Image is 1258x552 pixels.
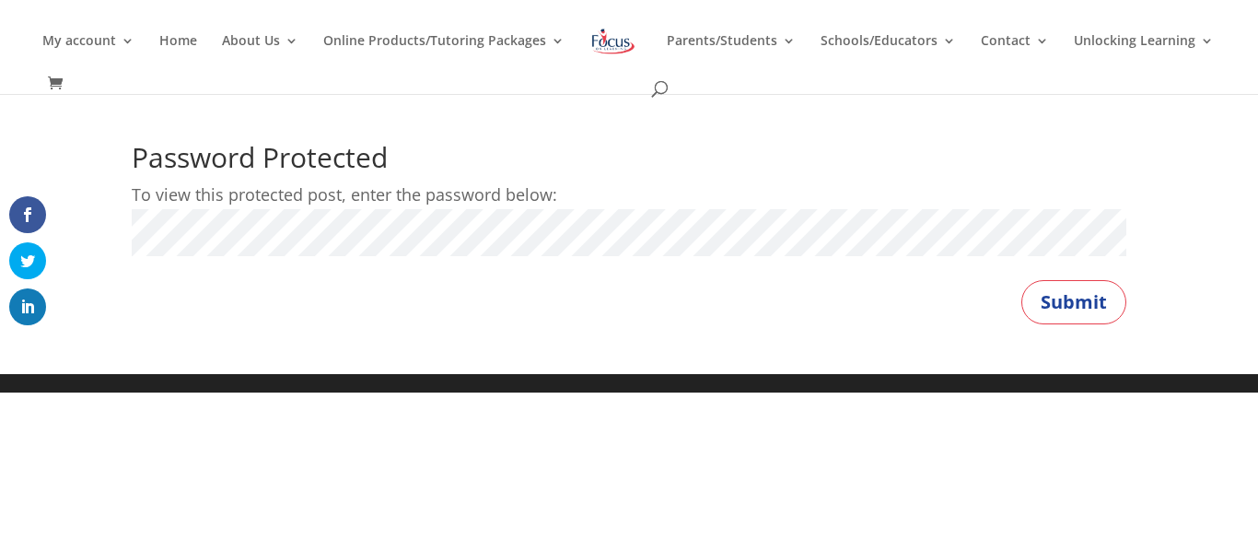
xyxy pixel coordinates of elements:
button: Submit [1021,280,1126,324]
a: Contact [981,34,1049,77]
img: Focus on Learning [589,25,637,58]
a: My account [42,34,134,77]
a: Parents/Students [667,34,796,77]
a: Unlocking Learning [1074,34,1214,77]
a: About Us [222,34,298,77]
a: Home [159,34,197,77]
h1: Password Protected [132,144,1126,181]
p: To view this protected post, enter the password below: [132,181,1126,209]
a: Schools/Educators [821,34,956,77]
a: Online Products/Tutoring Packages [323,34,565,77]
